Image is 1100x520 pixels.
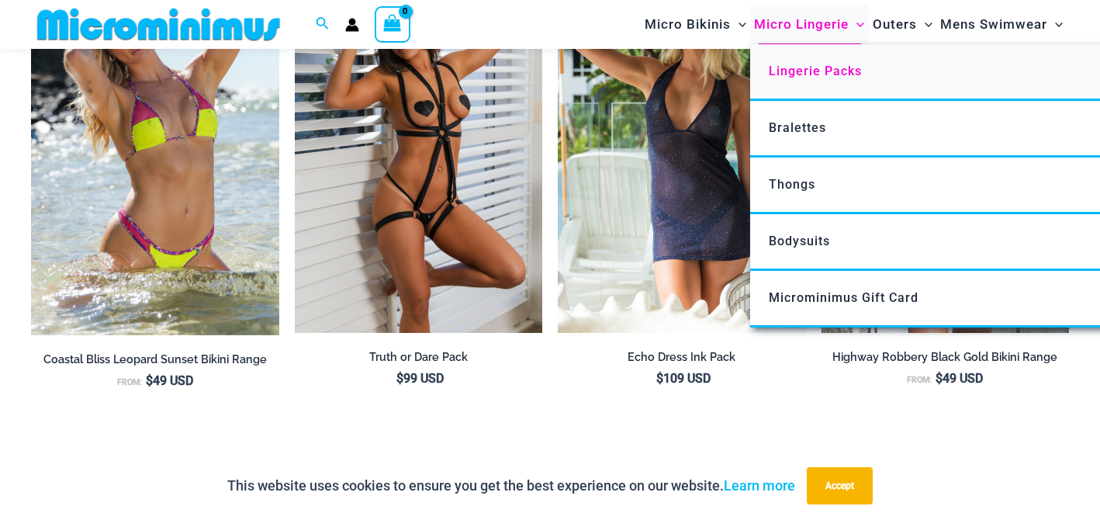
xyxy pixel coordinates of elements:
a: Highway Robbery Black Gold Bikini Range [822,350,1070,370]
bdi: 109 USD [656,371,711,386]
span: Micro Bikinis [645,5,731,44]
a: Learn more [724,477,795,494]
a: Echo Dress Ink Pack [558,350,806,370]
bdi: 49 USD [936,371,983,386]
a: View Shopping Cart, empty [375,6,410,42]
span: $ [146,373,153,388]
span: $ [656,371,663,386]
a: Coastal Bliss Leopard Sunset Bikini Range [31,352,279,373]
a: OutersMenu ToggleMenu Toggle [869,5,936,44]
span: Menu Toggle [731,5,746,44]
h2: Truth or Dare Pack [295,350,543,365]
a: Micro LingerieMenu ToggleMenu Toggle [750,5,868,44]
button: Accept [807,467,873,504]
span: Bodysuits [769,234,830,248]
span: Mens Swimwear [940,5,1047,44]
span: Thongs [769,177,815,192]
span: Micro Lingerie [754,5,849,44]
span: Menu Toggle [849,5,864,44]
a: Micro BikinisMenu ToggleMenu Toggle [641,5,750,44]
span: Outers [873,5,917,44]
span: Menu Toggle [1047,5,1063,44]
img: MM SHOP LOGO FLAT [31,7,286,42]
bdi: 99 USD [396,371,444,386]
span: From: [907,375,932,385]
span: $ [396,371,403,386]
a: Truth or Dare Pack [295,350,543,370]
h2: Highway Robbery Black Gold Bikini Range [822,350,1070,365]
span: $ [936,371,943,386]
nav: Site Navigation [638,2,1069,47]
a: Mens SwimwearMenu ToggleMenu Toggle [936,5,1067,44]
h2: Coastal Bliss Leopard Sunset Bikini Range [31,352,279,367]
span: Bralettes [769,120,826,135]
p: This website uses cookies to ensure you get the best experience on our website. [227,474,795,497]
bdi: 49 USD [146,373,193,388]
span: Microminimus Gift Card [769,290,918,305]
a: Search icon link [316,15,330,34]
span: Menu Toggle [917,5,932,44]
a: Account icon link [345,18,359,32]
span: From: [117,377,142,387]
span: Lingerie Packs [769,64,862,78]
h2: Echo Dress Ink Pack [558,350,806,365]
